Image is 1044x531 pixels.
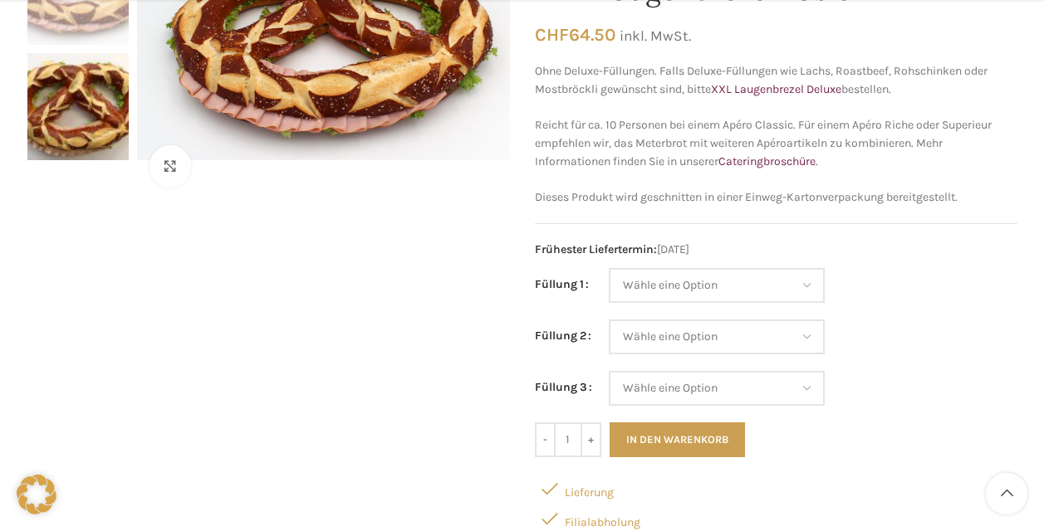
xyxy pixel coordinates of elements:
button: In den Warenkorb [610,422,745,457]
input: - [535,422,556,457]
label: Füllung 1 [535,275,589,294]
div: Lieferung [535,474,1017,504]
input: + [581,422,601,457]
label: Füllung 3 [535,378,592,397]
span: [DATE] [535,241,1017,259]
input: Produktmenge [556,422,581,457]
span: Frühester Liefertermin: [535,242,657,256]
a: Scroll to top button [986,473,1027,514]
div: 2 / 2 [27,53,129,169]
span: CHF [535,24,569,45]
label: Füllung 2 [535,327,591,345]
p: Ohne Deluxe-Füllungen. Falls Deluxe-Füllungen wie Lachs, Roastbeef, Rohschinken oder Mostbröckli ... [535,62,1017,100]
a: Cateringbroschüre [718,154,816,168]
p: Dieses Produkt wird geschnitten in einer Einweg-Kartonverpackung bereitgestellt. [535,188,1017,207]
small: inkl. MwSt. [620,27,691,44]
p: Reicht für ca. 10 Personen bei einem Apéro Classic. Für einem Apéro Riche oder Superieur empfehle... [535,116,1017,172]
a: XXL Laugenbrezel Deluxe [711,82,841,96]
bdi: 64.50 [535,24,615,45]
